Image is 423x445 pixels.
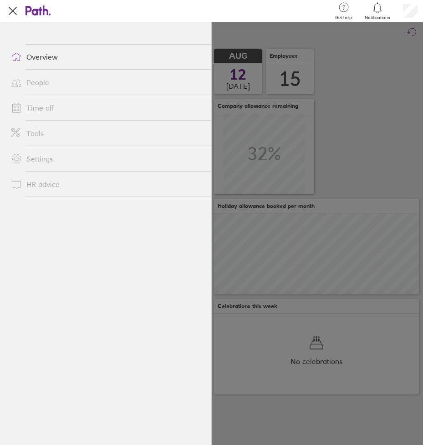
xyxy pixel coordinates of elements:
[4,175,211,193] a: HR advice
[4,150,211,168] a: Settings
[4,73,211,91] a: People
[365,1,390,20] a: Notifications
[335,15,352,20] span: Get help
[4,124,211,142] a: Tools
[365,15,390,20] span: Notifications
[4,48,211,66] a: Overview
[4,99,211,117] a: Time off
